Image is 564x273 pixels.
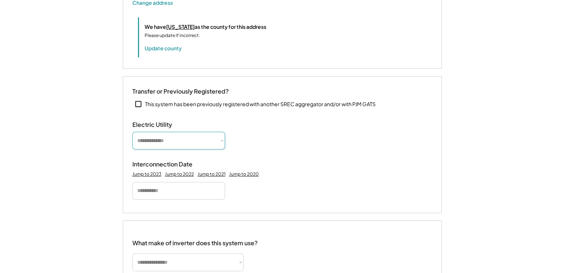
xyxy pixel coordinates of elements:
button: Update county [145,44,182,52]
div: Interconnection Date [132,161,207,168]
div: Electric Utility [132,121,207,129]
div: We have as the county for this address [145,23,266,31]
div: This system has been previously registered with another SREC aggregator and/or with PJM GATS [145,101,376,108]
u: [US_STATE] [166,23,195,30]
div: What make of inverter does this system use? [132,232,258,249]
div: Jump to 2021 [198,171,225,177]
div: Jump to 2020 [229,171,259,177]
div: Please update if incorrect. [145,32,200,39]
div: Jump to 2023 [132,171,161,177]
div: Jump to 2022 [165,171,194,177]
div: Transfer or Previously Registered? [132,88,229,95]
